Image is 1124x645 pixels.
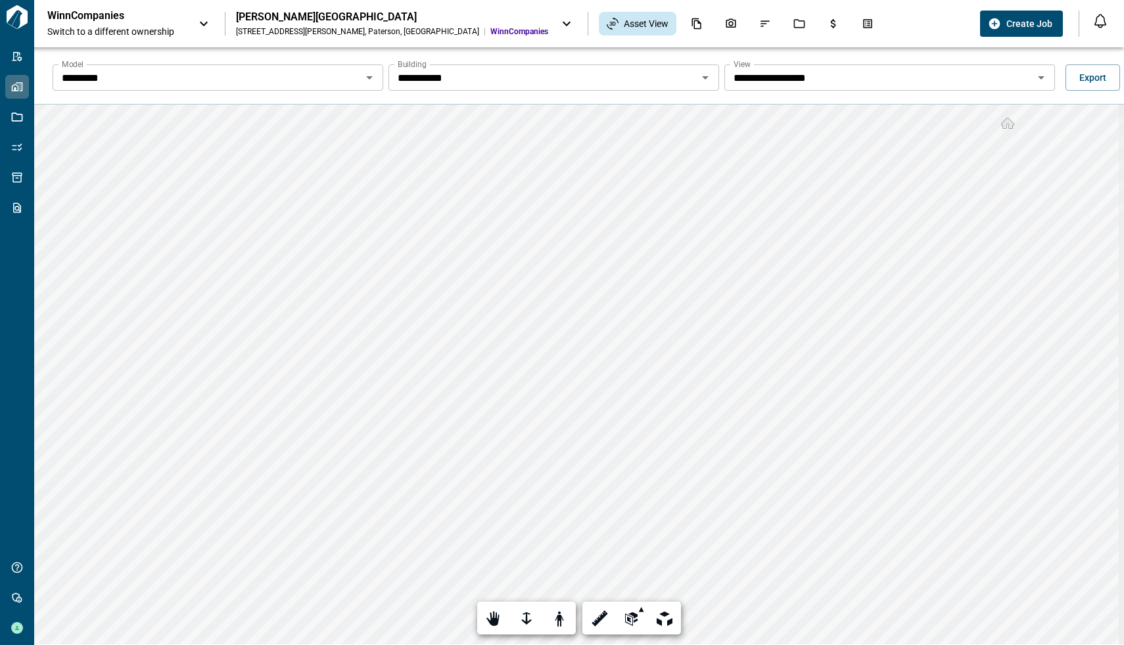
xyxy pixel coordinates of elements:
button: Open notification feed [1090,11,1111,32]
div: Issues & Info [751,12,779,35]
div: Asset View [599,12,676,36]
button: Open [696,68,714,87]
div: Takeoff Center [854,12,881,35]
label: Model [62,59,83,70]
button: Open [1032,68,1050,87]
button: Export [1065,64,1120,91]
button: Open [360,68,379,87]
span: WinnCompanies [490,26,548,37]
span: Export [1079,71,1106,84]
div: Documents [683,12,711,35]
button: Create Job [980,11,1063,37]
label: View [734,59,751,70]
div: [PERSON_NAME][GEOGRAPHIC_DATA] [236,11,548,24]
div: Budgets [820,12,847,35]
div: Photos [717,12,745,35]
span: Switch to a different ownership [47,25,185,38]
div: [STREET_ADDRESS][PERSON_NAME] , Paterson , [GEOGRAPHIC_DATA] [236,26,479,37]
div: Jobs [785,12,813,35]
span: Create Job [1006,17,1052,30]
span: Asset View [624,17,668,30]
p: WinnCompanies [47,9,166,22]
label: Building [398,59,427,70]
